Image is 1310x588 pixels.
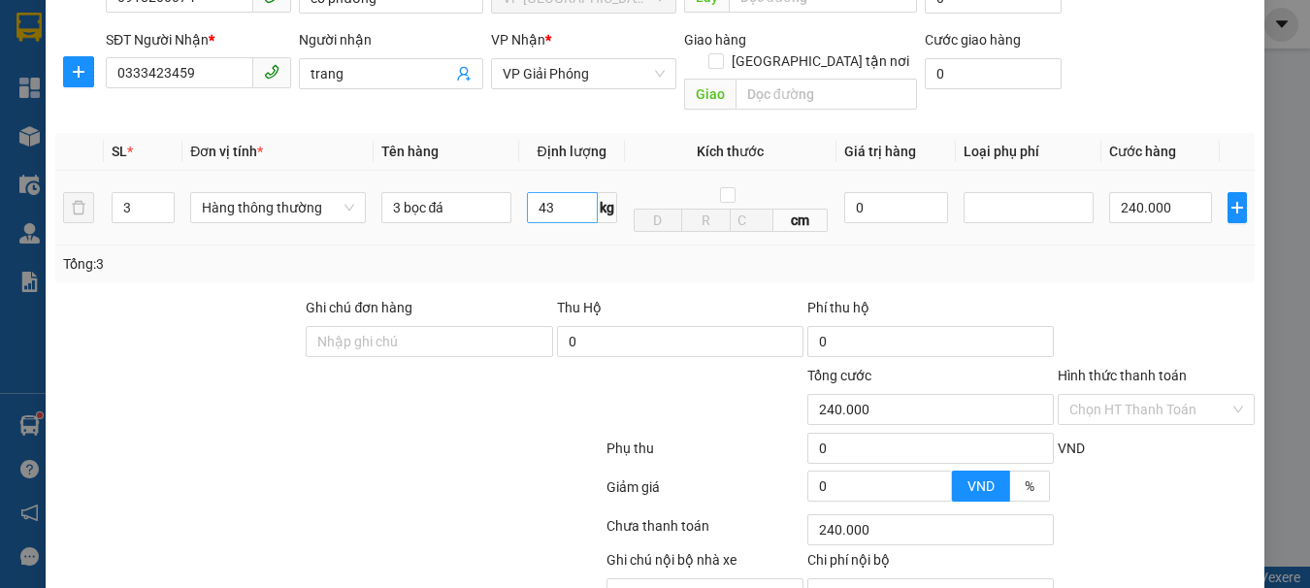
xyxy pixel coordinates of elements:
div: Người nhận [299,29,484,50]
input: Cước giao hàng [925,58,1062,89]
div: Chưa thanh toán [605,515,805,549]
span: phone [264,64,279,80]
span: user-add [456,66,472,82]
span: Giao [684,79,736,110]
span: VND [967,478,995,494]
span: VND [1058,441,1085,456]
label: Hình thức thanh toán [1058,368,1187,383]
span: VP Nhận [491,32,545,48]
div: Phí thu hộ [807,297,1054,326]
span: cm [773,209,828,232]
label: Ghi chú đơn hàng [306,300,412,315]
span: plus [1228,200,1245,215]
span: plus [64,64,93,80]
th: Loại phụ phí [956,133,1101,171]
input: Ghi chú đơn hàng [306,326,552,357]
span: Kích thước [697,144,764,159]
div: Chi phí nội bộ [807,549,1054,578]
input: C [730,209,774,232]
span: kg [598,192,617,223]
div: Phụ thu [605,438,805,472]
label: Cước giao hàng [925,32,1021,48]
button: plus [63,56,94,87]
span: Tổng cước [807,368,871,383]
span: Đơn vị tính [190,144,263,159]
div: Tổng: 3 [63,253,507,275]
span: Thu Hộ [557,300,602,315]
span: Giao hàng [684,32,746,48]
input: 0 [844,192,948,223]
div: SĐT Người Nhận [106,29,291,50]
div: Giảm giá [605,476,805,510]
button: plus [1228,192,1246,223]
span: Cước hàng [1109,144,1176,159]
div: Ghi chú nội bộ nhà xe [606,549,803,578]
input: Dọc đường [736,79,917,110]
input: VD: Bàn, Ghế [381,192,511,223]
input: D [634,209,683,232]
input: R [681,209,731,232]
span: SL [112,144,127,159]
span: Tên hàng [381,144,439,159]
span: Định lượng [538,144,606,159]
span: % [1025,478,1034,494]
span: VP Giải Phóng [503,59,665,88]
span: Hàng thông thường [202,193,353,222]
button: delete [63,192,94,223]
span: Giá trị hàng [844,144,916,159]
span: [GEOGRAPHIC_DATA] tận nơi [724,50,917,72]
